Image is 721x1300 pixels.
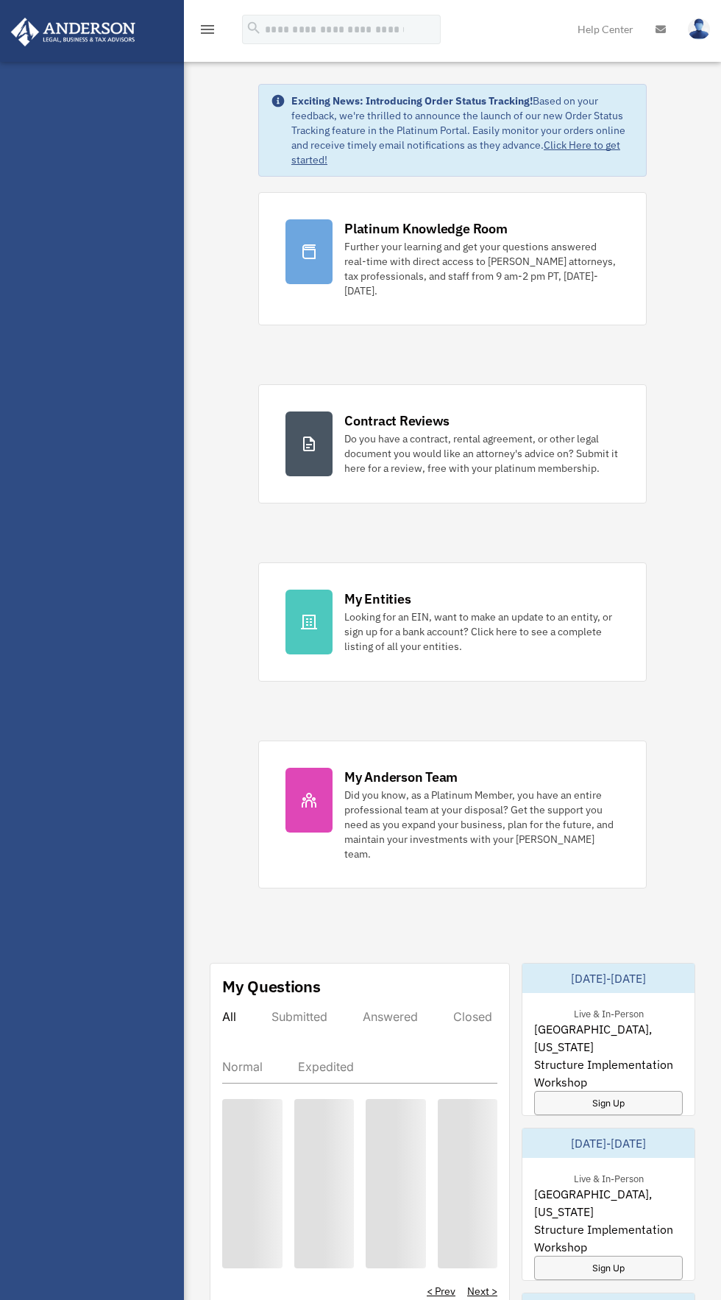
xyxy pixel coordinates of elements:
a: My Entities Looking for an EIN, want to make an update to an entity, or sign up for a bank accoun... [258,562,647,682]
a: menu [199,26,216,38]
div: [DATE]-[DATE] [522,1128,695,1158]
div: Live & In-Person [562,1170,656,1185]
img: User Pic [688,18,710,40]
span: Structure Implementation Workshop [534,1220,683,1256]
a: Sign Up [534,1091,683,1115]
div: Contract Reviews [344,411,450,430]
a: My Anderson Team Did you know, as a Platinum Member, you have an entire professional team at your... [258,741,647,889]
a: Sign Up [534,1256,683,1280]
span: Structure Implementation Workshop [534,1056,683,1091]
div: Expedited [298,1059,354,1074]
div: My Anderson Team [344,768,458,786]
a: < Prev [427,1284,455,1299]
span: [GEOGRAPHIC_DATA], [US_STATE] [534,1020,683,1056]
div: Looking for an EIN, want to make an update to an entity, or sign up for a bank account? Click her... [344,610,619,654]
div: Do you have a contract, rental agreement, or other legal document you would like an attorney's ad... [344,431,619,476]
div: My Questions [222,975,321,997]
div: Live & In-Person [562,1005,656,1020]
strong: Exciting News: Introducing Order Status Tracking! [291,94,533,107]
div: Did you know, as a Platinum Member, you have an entire professional team at your disposal? Get th... [344,788,619,861]
div: Answered [363,1009,418,1024]
a: Contract Reviews Do you have a contract, rental agreement, or other legal document you would like... [258,384,647,504]
div: My Entities [344,590,411,608]
a: Next > [467,1284,497,1299]
a: Click Here to get started! [291,138,620,166]
span: [GEOGRAPHIC_DATA], [US_STATE] [534,1185,683,1220]
div: Submitted [271,1009,327,1024]
div: Normal [222,1059,263,1074]
i: search [246,20,262,36]
div: [DATE]-[DATE] [522,964,695,993]
div: Platinum Knowledge Room [344,219,508,238]
div: Further your learning and get your questions answered real-time with direct access to [PERSON_NAM... [344,239,619,298]
div: Based on your feedback, we're thrilled to announce the launch of our new Order Status Tracking fe... [291,93,634,167]
div: All [222,1009,236,1024]
img: Anderson Advisors Platinum Portal [7,18,140,46]
i: menu [199,21,216,38]
div: Closed [453,1009,492,1024]
a: Platinum Knowledge Room Further your learning and get your questions answered real-time with dire... [258,192,647,325]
